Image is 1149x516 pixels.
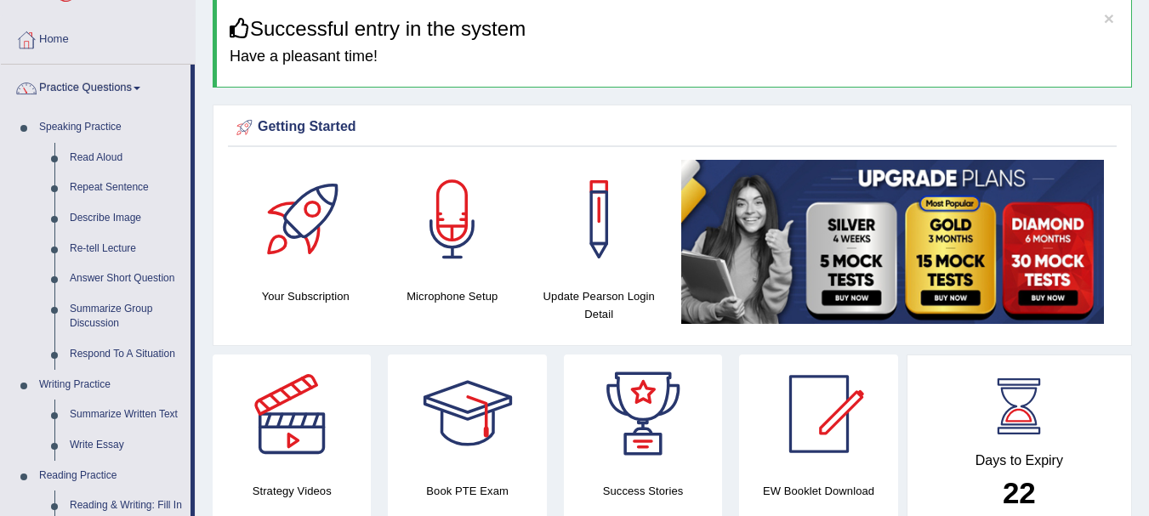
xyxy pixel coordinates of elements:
[1003,476,1036,509] b: 22
[213,482,371,500] h4: Strategy Videos
[62,143,191,173] a: Read Aloud
[62,203,191,234] a: Describe Image
[739,482,897,500] h4: EW Booklet Download
[388,482,546,500] h4: Book PTE Exam
[230,48,1118,65] h4: Have a pleasant time!
[31,461,191,491] a: Reading Practice
[681,160,1105,324] img: small5.jpg
[1104,9,1114,27] button: ×
[31,370,191,400] a: Writing Practice
[534,287,664,323] h4: Update Pearson Login Detail
[62,430,191,461] a: Write Essay
[564,482,722,500] h4: Success Stories
[62,234,191,264] a: Re-tell Lecture
[62,264,191,294] a: Answer Short Question
[62,294,191,339] a: Summarize Group Discussion
[230,18,1118,40] h3: Successful entry in the system
[31,112,191,143] a: Speaking Practice
[926,453,1112,468] h4: Days to Expiry
[388,287,518,305] h4: Microphone Setup
[62,173,191,203] a: Repeat Sentence
[62,339,191,370] a: Respond To A Situation
[1,16,195,59] a: Home
[241,287,371,305] h4: Your Subscription
[1,65,191,107] a: Practice Questions
[62,400,191,430] a: Summarize Written Text
[232,115,1112,140] div: Getting Started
